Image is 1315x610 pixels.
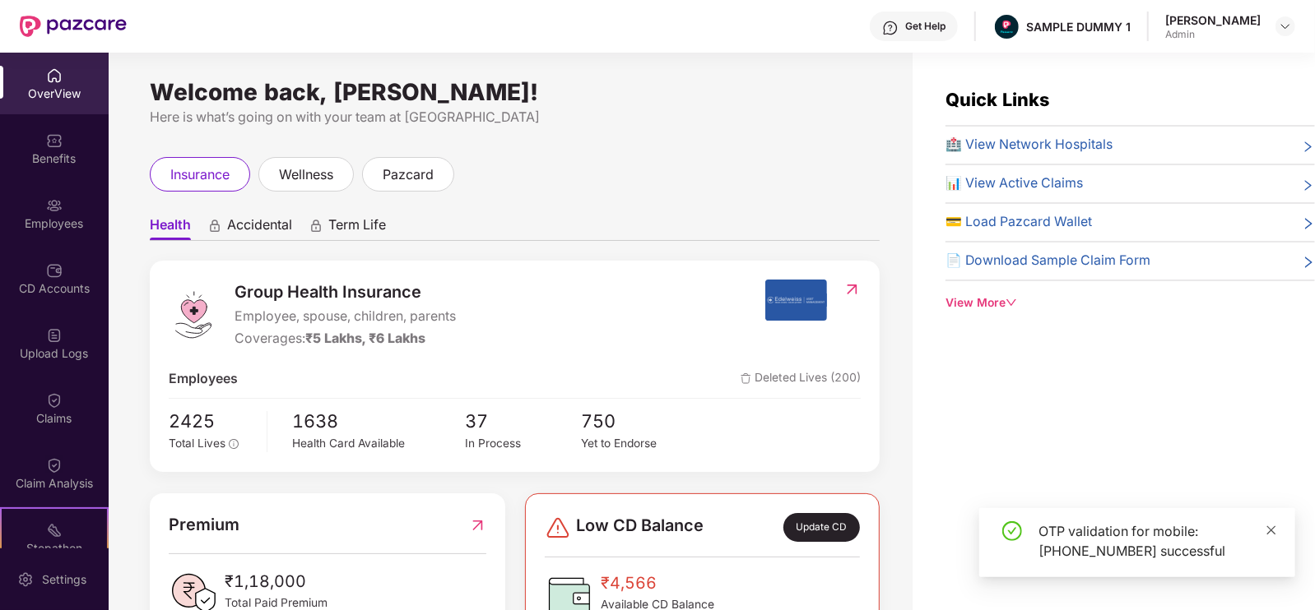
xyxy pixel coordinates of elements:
[1266,525,1277,536] span: close
[1006,297,1017,308] span: down
[305,330,425,346] span: ₹5 Lakhs, ₹6 Lakhs
[169,512,239,538] span: Premium
[235,307,456,327] span: Employee, spouse, children, parents
[905,20,946,33] div: Get Help
[169,369,238,390] span: Employees
[229,439,239,449] span: info-circle
[882,20,899,36] img: svg+xml;base64,PHN2ZyBpZD0iSGVscC0zMngzMiIgeG1sbnM9Imh0dHA6Ly93d3cudzMub3JnLzIwMDAvc3ZnIiB3aWR0aD...
[20,16,127,37] img: New Pazcare Logo
[1039,521,1276,561] div: OTP validation for mobile: [PHONE_NUMBER] successful
[169,407,255,435] span: 2425
[46,67,63,84] img: svg+xml;base64,PHN2ZyBpZD0iSG9tZSIgeG1sbnM9Imh0dHA6Ly93d3cudzMub3JnLzIwMDAvc3ZnIiB3aWR0aD0iMjAiIG...
[995,15,1019,39] img: Pazcare_Alternative_logo-01-01.png
[741,373,751,384] img: deleteIcon
[46,197,63,214] img: svg+xml;base64,PHN2ZyBpZD0iRW1wbG95ZWVzIiB4bWxucz0iaHR0cDovL3d3dy53My5vcmcvMjAwMC9zdmciIHdpZHRoPS...
[279,164,333,185] span: wellness
[225,569,328,594] span: ₹1,18,000
[292,407,465,435] span: 1638
[1302,138,1315,155] span: right
[946,173,1083,194] span: 📊 View Active Claims
[2,540,107,557] div: Stepathon
[235,280,456,305] span: Group Health Insurance
[1165,28,1261,41] div: Admin
[1302,177,1315,194] span: right
[46,457,63,474] img: svg+xml;base64,PHN2ZyBpZD0iQ2xhaW0iIHhtbG5zPSJodHRwOi8vd3d3LnczLm9yZy8yMDAwL3N2ZyIgd2lkdGg9IjIwIi...
[169,437,225,450] span: Total Lives
[150,85,880,99] div: Welcome back, [PERSON_NAME]!
[1002,521,1022,541] span: check-circle
[466,407,581,435] span: 37
[235,329,456,349] div: Coverages:
[601,571,714,596] span: ₹4,566
[1026,19,1131,35] div: SAMPLE DUMMY 1
[469,512,486,538] img: RedirectIcon
[783,513,860,541] div: Update CD
[46,392,63,409] img: svg+xml;base64,PHN2ZyBpZD0iQ2xhaW0iIHhtbG5zPSJodHRwOi8vd3d3LnczLm9yZy8yMDAwL3N2ZyIgd2lkdGg9IjIwIi...
[46,327,63,344] img: svg+xml;base64,PHN2ZyBpZD0iVXBsb2FkX0xvZ3MiIGRhdGEtbmFtZT0iVXBsb2FkIExvZ3MiIHhtbG5zPSJodHRwOi8vd3...
[328,216,386,240] span: Term Life
[383,164,434,185] span: pazcard
[581,435,696,453] div: Yet to Endorse
[309,218,323,233] div: animation
[946,135,1113,155] span: 🏥 View Network Hospitals
[1279,20,1292,33] img: svg+xml;base64,PHN2ZyBpZD0iRHJvcGRvd24tMzJ4MzIiIHhtbG5zPSJodHRwOi8vd3d3LnczLm9yZy8yMDAwL3N2ZyIgd2...
[545,515,571,541] img: svg+xml;base64,PHN2ZyBpZD0iRGFuZ2VyLTMyeDMyIiB4bWxucz0iaHR0cDovL3d3dy53My5vcmcvMjAwMC9zdmciIHdpZH...
[46,132,63,149] img: svg+xml;base64,PHN2ZyBpZD0iQmVuZWZpdHMiIHhtbG5zPSJodHRwOi8vd3d3LnczLm9yZy8yMDAwL3N2ZyIgd2lkdGg9Ij...
[37,571,91,588] div: Settings
[946,212,1092,233] span: 💳 Load Pazcard Wallet
[946,294,1315,312] div: View More
[292,435,465,453] div: Health Card Available
[946,251,1150,271] span: 📄 Download Sample Claim Form
[466,435,581,453] div: In Process
[765,280,827,321] img: insurerIcon
[843,281,861,298] img: RedirectIcon
[1165,12,1261,28] div: [PERSON_NAME]
[741,369,861,390] span: Deleted Lives (200)
[150,216,191,240] span: Health
[1302,215,1315,233] span: right
[207,218,222,233] div: animation
[150,107,880,127] div: Here is what’s going on with your team at [GEOGRAPHIC_DATA]
[17,571,34,588] img: svg+xml;base64,PHN2ZyBpZD0iU2V0dGluZy0yMHgyMCIgeG1sbnM9Imh0dHA6Ly93d3cudzMub3JnLzIwMDAvc3ZnIiB3aW...
[46,262,63,279] img: svg+xml;base64,PHN2ZyBpZD0iQ0RfQWNjb3VudHMiIGRhdGEtbmFtZT0iQ0QgQWNjb3VudHMiIHhtbG5zPSJodHRwOi8vd3...
[227,216,292,240] span: Accidental
[170,164,230,185] span: insurance
[576,513,704,541] span: Low CD Balance
[46,522,63,538] img: svg+xml;base64,PHN2ZyB4bWxucz0iaHR0cDovL3d3dy53My5vcmcvMjAwMC9zdmciIHdpZHRoPSIyMSIgaGVpZ2h0PSIyMC...
[581,407,696,435] span: 750
[1302,254,1315,271] span: right
[946,89,1049,110] span: Quick Links
[169,290,218,340] img: logo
